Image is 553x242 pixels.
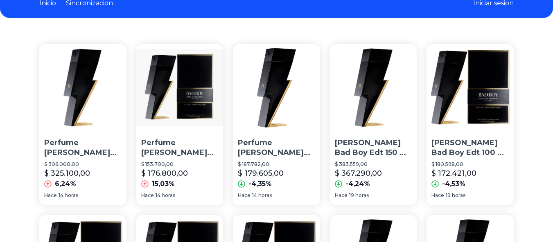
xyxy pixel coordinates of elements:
[335,161,412,168] p: $ 383.559,00
[55,179,76,189] p: 6,24%
[442,179,465,189] p: -4,53%
[345,179,370,189] p: -4,24%
[44,138,122,158] p: Perfume [PERSON_NAME] Bad Boy Edt 100ml Original Cuotas!
[238,161,315,168] p: $ 187.782,00
[141,161,219,168] p: $ 153.700,00
[233,44,320,131] img: Perfume Carolina Herrera Bad Boy Hombre Edt Importado 100 Ml
[335,168,382,179] p: $ 367.290,00
[39,44,126,205] a: Perfume Carolina Herrera Bad Boy Edt 100ml Original Cuotas!Perfume [PERSON_NAME] Bad Boy Edt 100m...
[44,161,122,168] p: $ 306.000,00
[233,44,320,205] a: Perfume Carolina Herrera Bad Boy Hombre Edt Importado 100 MlPerfume [PERSON_NAME] Bad Boy Hombre ...
[141,168,188,179] p: $ 176.800,00
[431,138,509,158] p: [PERSON_NAME] Bad Boy Edt 100 ml Para Hombre
[335,138,412,158] p: [PERSON_NAME] Bad Boy Edt 150 ml Para Hombre
[156,192,175,199] span: 14 horas
[330,44,417,131] img: Carolina Herrera Bad Boy Edt 150 ml Para Hombre
[59,192,78,199] span: 14 horas
[238,168,284,179] p: $ 179.605,00
[141,192,154,199] span: Hace
[330,44,417,205] a: Carolina Herrera Bad Boy Edt 150 ml Para Hombre [PERSON_NAME] Bad Boy Edt 150 ml Para Hombre$ 383...
[44,168,90,179] p: $ 325.100,00
[136,44,223,131] img: Perfume Carolina Herrera Bad Boy Edt 50ml Original Nuevo!
[335,192,348,199] span: Hace
[152,179,175,189] p: 15,03%
[238,138,315,158] p: Perfume [PERSON_NAME] Bad Boy Hombre Edt Importado 100 Ml
[238,192,251,199] span: Hace
[44,192,57,199] span: Hace
[431,168,476,179] p: $ 172.421,00
[252,192,272,199] span: 14 horas
[248,179,272,189] p: -4,35%
[141,138,219,158] p: Perfume [PERSON_NAME] Bad Boy Edt 50ml Original Nuevo!
[427,44,514,205] a: Carolina Herrera Bad Boy Edt 100 ml Para Hombre [PERSON_NAME] Bad Boy Edt 100 ml Para Hombre$ 180...
[136,44,223,205] a: Perfume Carolina Herrera Bad Boy Edt 50ml Original Nuevo!Perfume [PERSON_NAME] Bad Boy Edt 50ml O...
[427,44,514,131] img: Carolina Herrera Bad Boy Edt 100 ml Para Hombre
[431,161,509,168] p: $ 180.598,00
[39,44,126,131] img: Perfume Carolina Herrera Bad Boy Edt 100ml Original Cuotas!
[446,192,465,199] span: 19 horas
[349,192,369,199] span: 19 horas
[431,192,444,199] span: Hace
